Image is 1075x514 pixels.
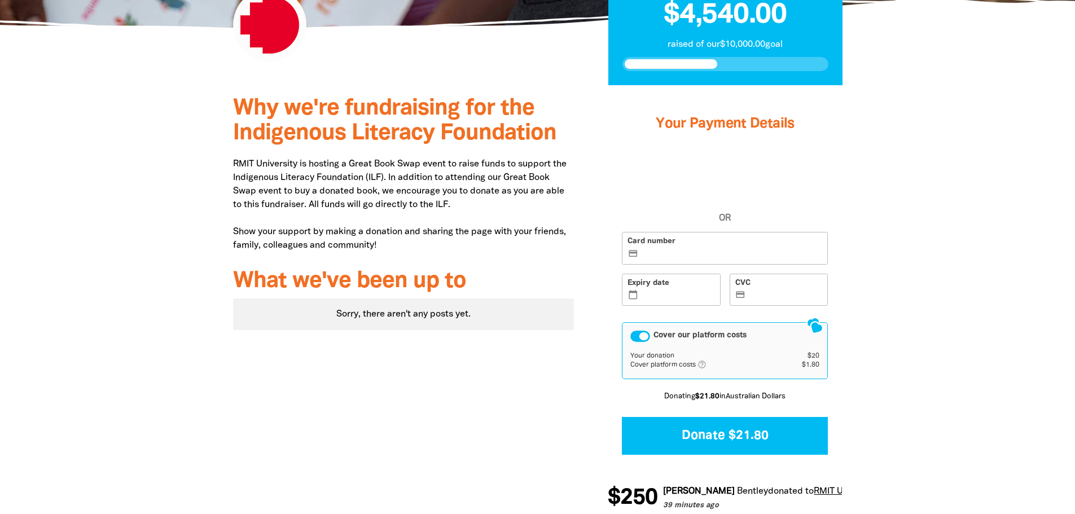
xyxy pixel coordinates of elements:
[697,360,716,369] i: help_outlined
[233,298,574,330] div: Paginated content
[622,186,828,212] iframe: PayPal-paypal
[622,102,828,147] h3: Your Payment Details
[640,291,715,301] iframe: Secure expiration date input frame
[233,98,556,144] span: Why we're fundraising for the Indigenous Literacy Foundation
[628,290,639,300] i: calendar_today
[630,352,784,361] td: Your donation
[233,269,574,294] h3: What we've been up to
[785,352,820,361] td: $20
[695,393,719,400] b: $21.80
[630,331,650,342] button: Cover our platform costs
[622,156,828,179] iframe: Secure payment button frame
[640,249,822,259] iframe: Secure card number input frame
[755,487,801,495] span: donated to
[622,417,828,455] button: Donate $21.80
[735,290,746,300] i: credit_card
[595,487,644,509] span: $250
[664,2,787,28] span: $4,540.00
[650,500,945,512] p: 39 minutes ago
[724,487,755,495] em: Bentley
[801,487,945,495] a: RMIT University's Great Book Swap
[630,360,784,370] td: Cover platform costs
[748,291,823,301] iframe: Secure CVC input frame
[622,212,828,225] span: OR
[622,392,828,403] p: Donating in Australian Dollars
[785,360,820,370] td: $1.80
[622,38,828,51] p: raised of our $10,000.00 goal
[233,298,574,330] div: Sorry, there aren't any posts yet.
[233,157,574,252] p: RMIT University is hosting a Great Book Swap event to raise funds to support the Indigenous Liter...
[628,249,639,259] i: credit_card
[650,487,722,495] em: [PERSON_NAME]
